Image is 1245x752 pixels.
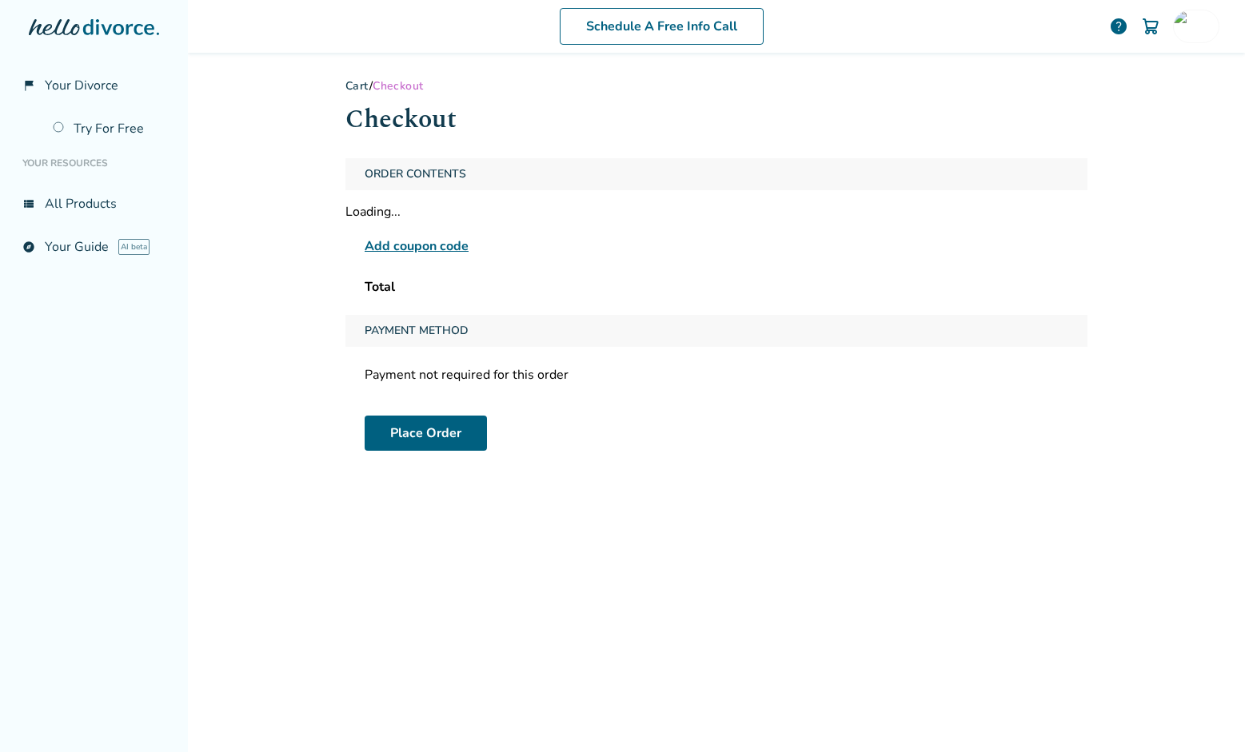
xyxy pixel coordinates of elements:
span: Add coupon code [365,237,469,256]
button: Place Order [365,416,487,451]
span: AI beta [118,239,150,255]
h1: Checkout [345,100,1087,139]
span: explore [22,241,35,253]
a: view_listAll Products [13,185,175,222]
a: Schedule A Free Info Call [560,8,764,45]
div: Payment not required for this order [345,360,1087,390]
span: view_list [22,197,35,210]
a: Try For Free [43,110,175,147]
span: flag_2 [22,79,35,92]
a: exploreYour GuideAI beta [13,229,175,265]
a: Cart [345,78,369,94]
span: Your Divorce [45,77,118,94]
div: / [345,78,1087,94]
span: Payment Method [358,315,475,347]
a: help [1109,17,1128,36]
span: Checkout [373,78,423,94]
span: Total [365,278,395,296]
div: Loading... [345,203,1087,221]
span: Order Contents [358,158,473,190]
img: b.kendall@mac.com [1174,10,1206,42]
img: Cart [1141,17,1160,36]
li: Your Resources [13,147,175,179]
a: flag_2Your Divorce [13,67,175,104]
